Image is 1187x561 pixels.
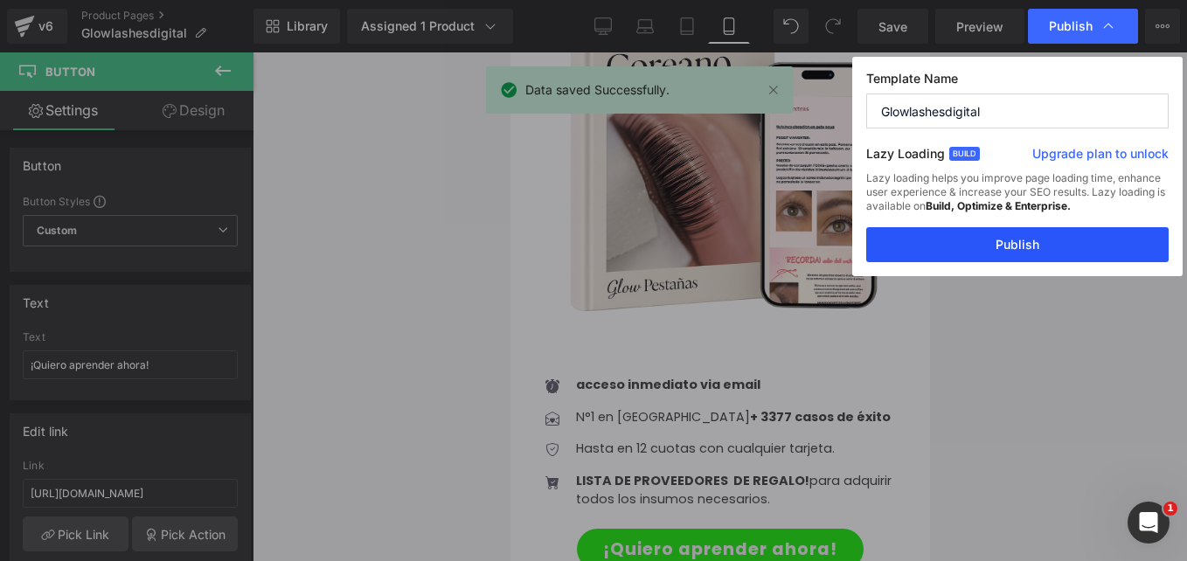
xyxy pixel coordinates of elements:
strong: LISTA DE PROVEEDORES DE REGALO! [66,419,299,437]
strong: + 3377 casos de éxito [239,356,380,373]
a: Upgrade plan to unlock [1032,145,1169,170]
div: Lazy loading helps you improve page loading time, enhance user experience & increase your SEO res... [866,171,1169,227]
span: Publish [1049,18,1093,34]
iframe: Intercom live chat [1128,502,1170,544]
button: Publish [866,227,1169,262]
label: Lazy Loading [866,142,945,171]
span: 1 [1163,502,1177,516]
strong: Build, Optimize & Enterprise. [926,199,1071,212]
p: para adquirir todos los insumos necesarios. [66,419,398,457]
a: ¡Quiero aprender ahora! [66,476,353,517]
label: Template Name [866,71,1169,93]
p: N°1 en [GEOGRAPHIC_DATA] [66,356,398,375]
span: Build [949,147,980,161]
strong: acceso inmediato via email [66,323,250,341]
p: Hasta en 12 cuotas con cualquier tarjeta. [66,387,398,406]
